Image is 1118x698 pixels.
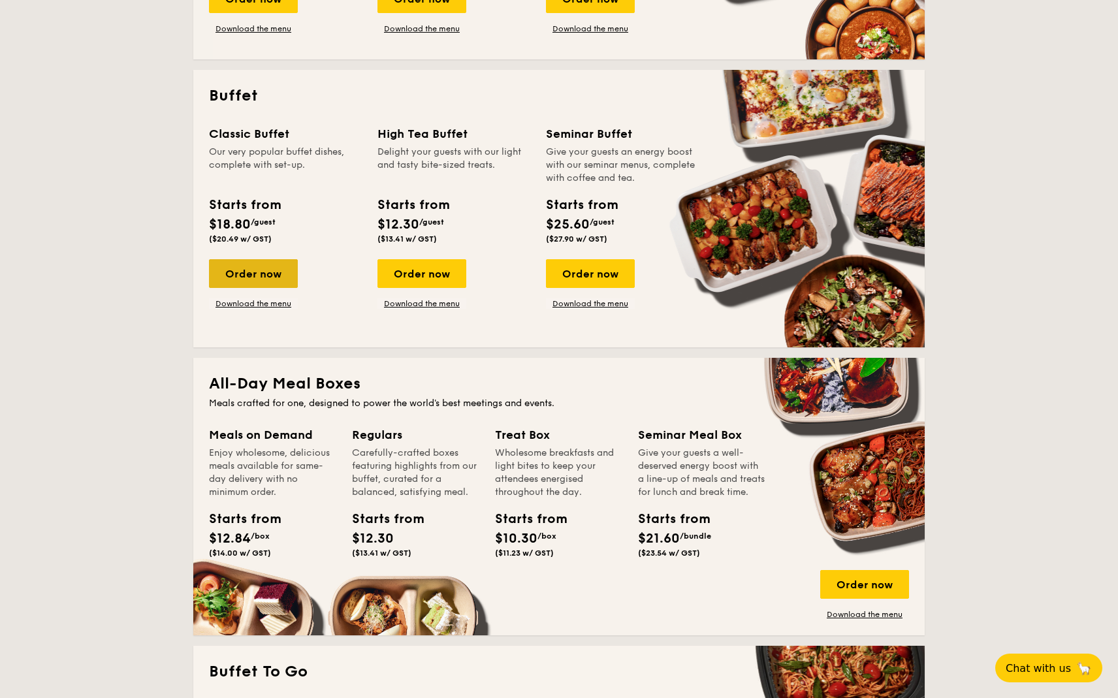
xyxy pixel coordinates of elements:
[209,373,909,394] h2: All-Day Meal Boxes
[209,661,909,682] h2: Buffet To Go
[546,298,635,309] a: Download the menu
[820,609,909,620] a: Download the menu
[209,146,362,185] div: Our very popular buffet dishes, complete with set-up.
[495,447,622,499] div: Wholesome breakfasts and light bites to keep your attendees energised throughout the day.
[995,654,1102,682] button: Chat with us🦙
[546,24,635,34] a: Download the menu
[377,146,530,185] div: Delight your guests with our light and tasty bite-sized treats.
[209,125,362,143] div: Classic Buffet
[1076,661,1092,676] span: 🦙
[251,217,276,227] span: /guest
[495,509,554,529] div: Starts from
[495,426,622,444] div: Treat Box
[419,217,444,227] span: /guest
[546,217,590,232] span: $25.60
[209,298,298,309] a: Download the menu
[638,426,765,444] div: Seminar Meal Box
[820,570,909,599] div: Order now
[209,234,272,244] span: ($20.49 w/ GST)
[209,447,336,499] div: Enjoy wholesome, delicious meals available for same-day delivery with no minimum order.
[537,531,556,541] span: /box
[377,217,419,232] span: $12.30
[377,125,530,143] div: High Tea Buffet
[680,531,711,541] span: /bundle
[638,531,680,547] span: $21.60
[209,259,298,288] div: Order now
[546,125,699,143] div: Seminar Buffet
[209,195,280,215] div: Starts from
[352,548,411,558] span: ($13.41 w/ GST)
[352,426,479,444] div: Regulars
[590,217,615,227] span: /guest
[352,531,394,547] span: $12.30
[546,234,607,244] span: ($27.90 w/ GST)
[209,86,909,106] h2: Buffet
[495,531,537,547] span: $10.30
[209,397,909,410] div: Meals crafted for one, designed to power the world's best meetings and events.
[546,195,617,215] div: Starts from
[638,548,700,558] span: ($23.54 w/ GST)
[209,531,251,547] span: $12.84
[209,548,271,558] span: ($14.00 w/ GST)
[377,24,466,34] a: Download the menu
[377,298,466,309] a: Download the menu
[377,195,449,215] div: Starts from
[377,259,466,288] div: Order now
[352,509,411,529] div: Starts from
[377,234,437,244] span: ($13.41 w/ GST)
[209,426,336,444] div: Meals on Demand
[1006,662,1071,674] span: Chat with us
[209,509,268,529] div: Starts from
[495,548,554,558] span: ($11.23 w/ GST)
[638,509,697,529] div: Starts from
[251,531,270,541] span: /box
[209,24,298,34] a: Download the menu
[638,447,765,499] div: Give your guests a well-deserved energy boost with a line-up of meals and treats for lunch and br...
[352,447,479,499] div: Carefully-crafted boxes featuring highlights from our buffet, curated for a balanced, satisfying ...
[546,259,635,288] div: Order now
[209,217,251,232] span: $18.80
[546,146,699,185] div: Give your guests an energy boost with our seminar menus, complete with coffee and tea.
